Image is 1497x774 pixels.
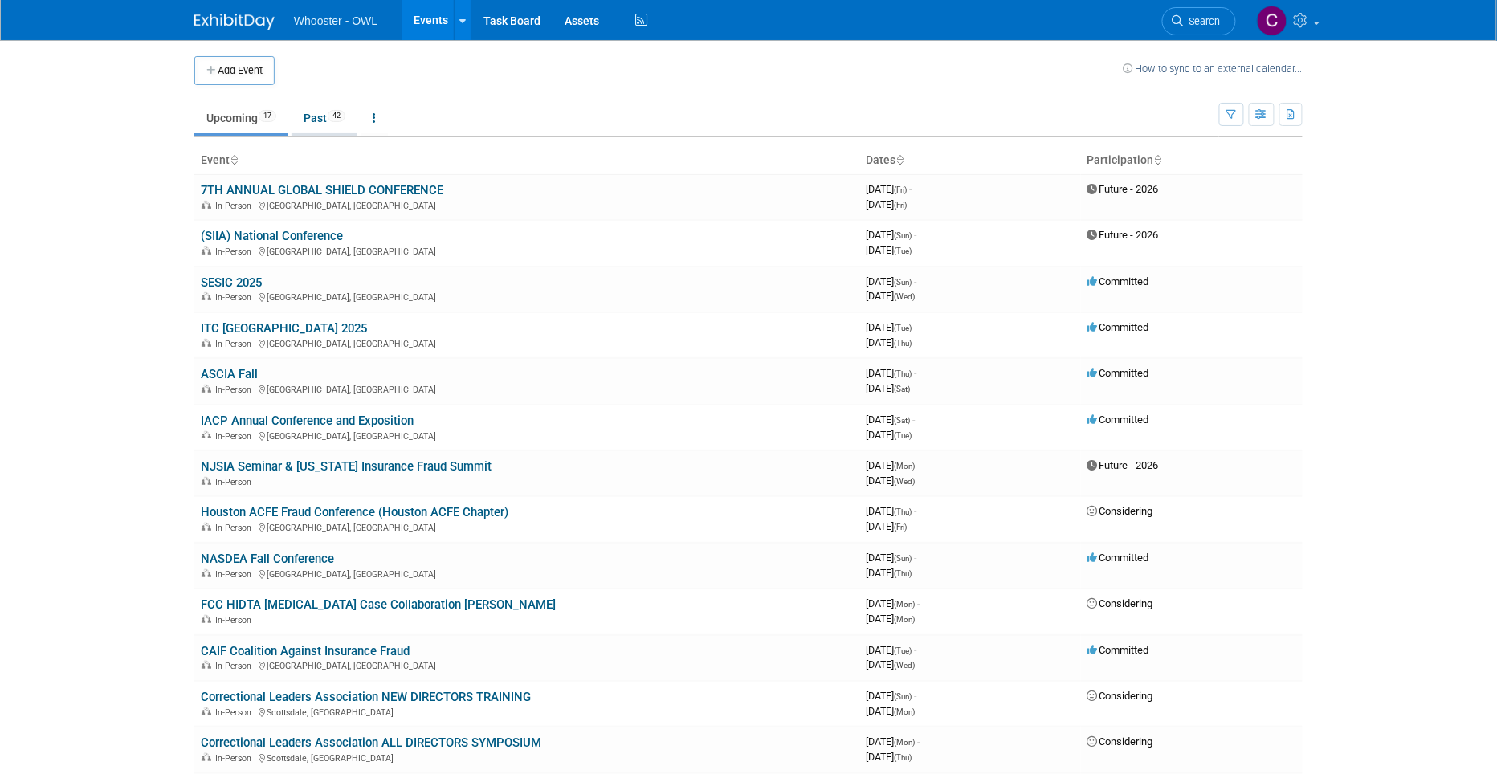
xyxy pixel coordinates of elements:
span: Committed [1087,552,1149,564]
th: Dates [859,147,1081,174]
span: [DATE] [866,505,916,517]
div: [GEOGRAPHIC_DATA], [GEOGRAPHIC_DATA] [201,198,853,211]
span: (Thu) [894,339,912,348]
img: In-Person Event [202,431,211,439]
a: CAIF Coalition Against Insurance Fraud [201,644,410,658]
img: In-Person Event [202,615,211,623]
span: In-Person [215,753,256,764]
span: In-Person [215,523,256,533]
span: - [914,644,916,656]
button: Add Event [194,56,275,85]
img: ExhibitDay [194,14,275,30]
span: (Tue) [894,324,912,332]
span: Search [1184,15,1221,27]
span: Considering [1087,735,1153,748]
span: In-Person [215,339,256,349]
a: Sort by Start Date [895,153,904,166]
span: [DATE] [866,198,907,210]
a: SESIC 2025 [201,275,262,290]
div: [GEOGRAPHIC_DATA], [GEOGRAPHIC_DATA] [201,429,853,442]
a: FCC HIDTA [MEDICAL_DATA] Case Collaboration [PERSON_NAME] [201,597,556,612]
a: Sort by Participation Type [1154,153,1162,166]
span: [DATE] [866,690,916,702]
a: ASCIA Fall [201,367,258,381]
span: - [914,505,916,517]
div: [GEOGRAPHIC_DATA], [GEOGRAPHIC_DATA] [201,244,853,257]
span: [DATE] [866,367,916,379]
span: [DATE] [866,459,920,471]
span: In-Person [215,707,256,718]
span: (Mon) [894,615,915,624]
span: Committed [1087,413,1149,426]
span: Considering [1087,597,1153,609]
a: NASDEA Fall Conference [201,552,334,566]
div: [GEOGRAPHIC_DATA], [GEOGRAPHIC_DATA] [201,567,853,580]
span: (Mon) [894,707,915,716]
span: (Wed) [894,292,915,301]
div: Scottsdale, [GEOGRAPHIC_DATA] [201,751,853,764]
span: Committed [1087,321,1149,333]
span: Considering [1087,505,1153,517]
img: In-Person Event [202,246,211,255]
span: (Thu) [894,369,912,378]
div: [GEOGRAPHIC_DATA], [GEOGRAPHIC_DATA] [201,290,853,303]
span: 17 [259,110,276,122]
span: In-Person [215,292,256,303]
img: In-Person Event [202,661,211,669]
span: (Mon) [894,462,915,471]
img: In-Person Event [202,477,211,485]
span: [DATE] [866,658,915,670]
th: Participation [1081,147,1303,174]
a: Search [1162,7,1236,35]
span: (Tue) [894,246,912,255]
a: Past42 [292,103,357,133]
span: (Thu) [894,569,912,578]
span: - [909,183,912,195]
a: Houston ACFE Fraud Conference (Houston ACFE Chapter) [201,505,508,519]
span: (Sat) [894,416,910,425]
img: In-Person Event [202,292,211,300]
span: In-Person [215,661,256,671]
span: [DATE] [866,644,916,656]
a: NJSIA Seminar & [US_STATE] Insurance Fraud Summit [201,459,492,474]
span: (Sun) [894,231,912,240]
span: (Tue) [894,431,912,440]
span: - [914,367,916,379]
span: [DATE] [866,597,920,609]
span: In-Person [215,246,256,257]
img: In-Person Event [202,339,211,347]
span: - [914,552,916,564]
span: In-Person [215,615,256,625]
div: [GEOGRAPHIC_DATA], [GEOGRAPHIC_DATA] [201,658,853,671]
span: (Fri) [894,523,907,532]
a: Correctional Leaders Association NEW DIRECTORS TRAINING [201,690,531,704]
span: (Tue) [894,646,912,655]
span: [DATE] [866,567,912,579]
span: [DATE] [866,735,920,748]
span: (Fri) [894,201,907,210]
span: [DATE] [866,290,915,302]
span: - [914,275,916,287]
a: ITC [GEOGRAPHIC_DATA] 2025 [201,321,367,336]
span: (Sun) [894,554,912,563]
th: Event [194,147,859,174]
span: (Fri) [894,185,907,194]
span: In-Person [215,385,256,395]
span: (Thu) [894,507,912,516]
span: [DATE] [866,613,915,625]
div: [GEOGRAPHIC_DATA], [GEOGRAPHIC_DATA] [201,382,853,395]
span: (Thu) [894,753,912,762]
span: - [917,597,920,609]
img: In-Person Event [202,201,211,209]
a: IACP Annual Conference and Exposition [201,413,414,428]
span: Future - 2026 [1087,183,1159,195]
span: [DATE] [866,275,916,287]
span: [DATE] [866,429,912,441]
span: In-Person [215,569,256,580]
span: - [917,459,920,471]
span: [DATE] [866,336,912,348]
img: Clare Louise Southcombe [1257,6,1287,36]
a: (SIIA) National Conference [201,229,343,243]
span: (Sun) [894,278,912,287]
span: (Mon) [894,600,915,609]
